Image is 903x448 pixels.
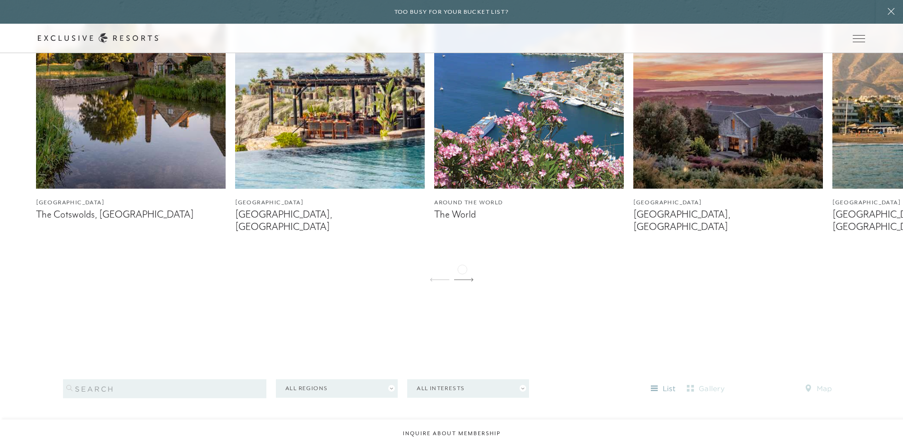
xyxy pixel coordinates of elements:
[434,198,624,207] figcaption: Around the World
[235,198,425,207] figcaption: [GEOGRAPHIC_DATA]
[797,381,840,396] button: map
[235,209,425,232] figcaption: [GEOGRAPHIC_DATA], [GEOGRAPHIC_DATA]
[633,209,823,232] figcaption: [GEOGRAPHIC_DATA], [GEOGRAPHIC_DATA]
[642,381,684,396] button: list
[36,198,226,207] figcaption: [GEOGRAPHIC_DATA]
[276,379,398,398] button: All Regions
[434,209,624,220] figcaption: The World
[36,209,226,220] figcaption: The Cotswolds, [GEOGRAPHIC_DATA]
[853,35,865,42] button: Open navigation
[63,379,266,398] input: search
[407,379,529,398] button: All Interests
[633,198,823,207] figcaption: [GEOGRAPHIC_DATA]
[394,8,509,17] h6: Too busy for your bucket list?
[684,381,727,396] button: gallery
